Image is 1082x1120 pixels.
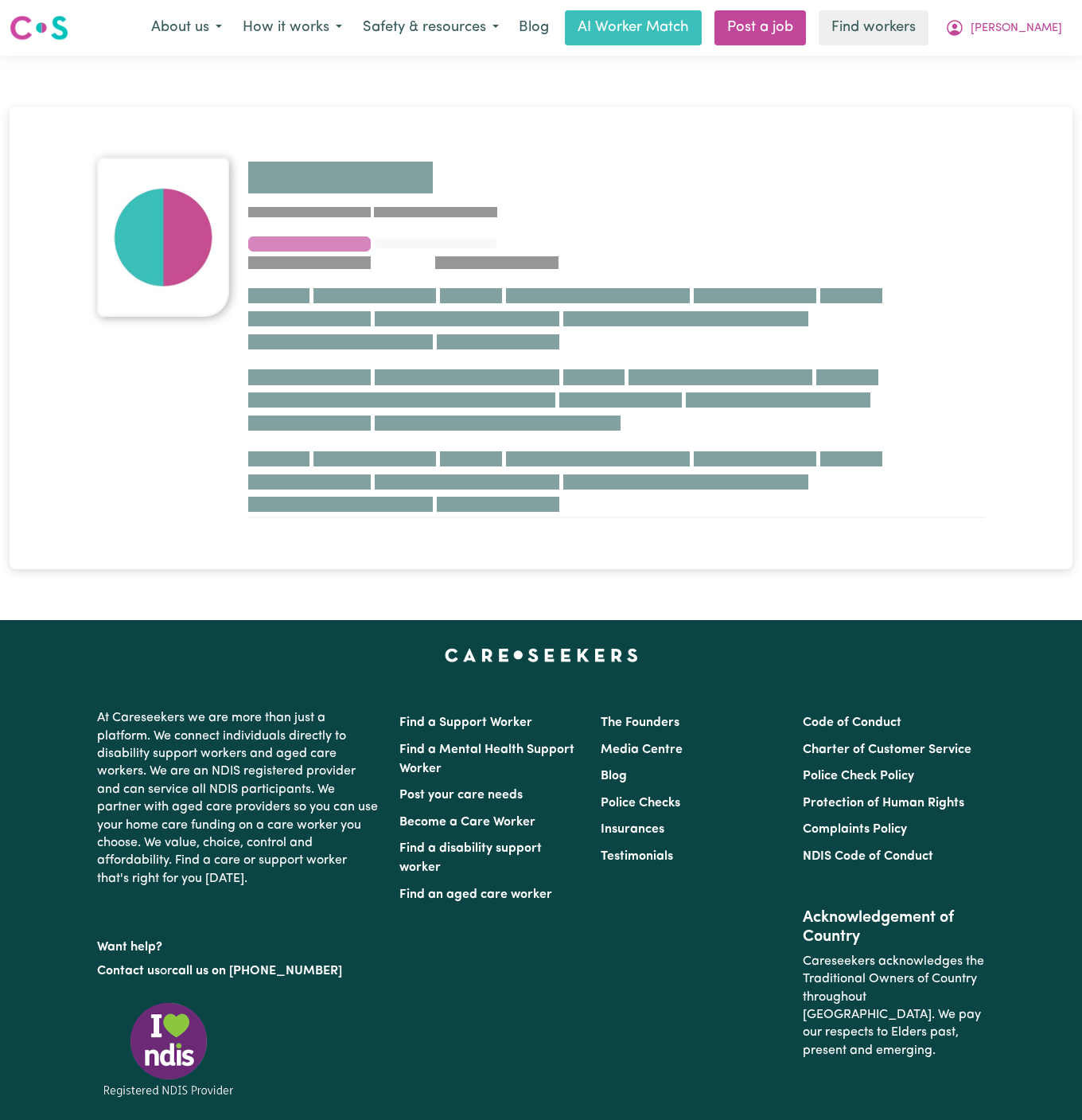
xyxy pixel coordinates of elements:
a: NDIS Code of Conduct [803,850,933,863]
a: Police Check Policy [803,770,914,782]
a: Become a Care Worker [399,816,535,829]
a: Find an aged care worker [399,888,552,901]
a: Careseekers home page [445,649,638,661]
a: Find workers [819,10,928,45]
a: AI Worker Match [565,10,702,45]
a: Charter of Customer Service [803,743,971,756]
button: My Account [935,11,1072,45]
p: or [97,956,380,986]
a: The Founders [601,716,679,729]
a: Blog [509,10,559,45]
img: Registered NDIS provider [97,1000,240,1099]
a: Police Checks [601,797,680,810]
span: [PERSON_NAME] [971,20,1062,37]
a: Post a job [714,10,806,45]
a: Media Centre [601,743,683,756]
button: How it works [232,11,352,45]
a: Contact us [97,965,160,978]
p: At Careseekers we are more than just a platform. We connect individuals directly to disability su... [97,703,380,894]
button: Safety & resources [352,11,509,45]
a: Code of Conduct [803,716,901,729]
p: Want help? [97,932,380,956]
img: Careseekers logo [10,14,68,42]
a: Careseekers logo [10,10,68,46]
a: call us on [PHONE_NUMBER] [172,965,342,978]
h2: Acknowledgement of Country [803,908,985,946]
a: Complaints Policy [803,823,907,836]
a: Find a disability support worker [399,842,542,874]
button: About us [141,11,232,45]
a: Insurances [601,823,664,836]
a: Blog [601,770,627,782]
a: Find a Mental Health Support Worker [399,743,574,775]
a: Testimonials [601,850,673,863]
a: Post your care needs [399,789,523,802]
a: Find a Support Worker [399,716,532,729]
a: Protection of Human Rights [803,797,964,810]
p: Careseekers acknowledges the Traditional Owners of Country throughout [GEOGRAPHIC_DATA]. We pay o... [803,946,985,1066]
